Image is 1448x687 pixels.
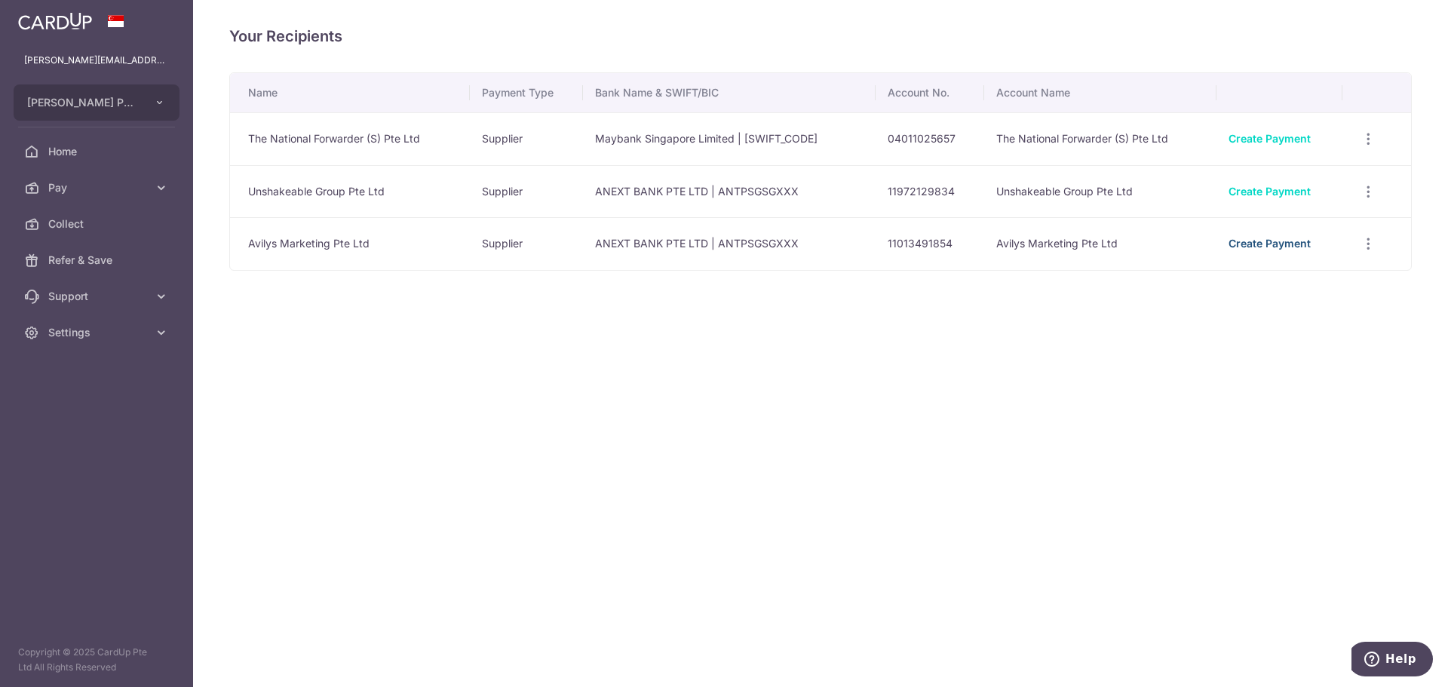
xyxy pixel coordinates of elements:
th: Name [230,73,470,112]
img: CardUp [18,12,92,30]
a: Create Payment [1229,132,1311,145]
span: Settings [48,325,148,340]
td: Supplier [470,217,583,270]
th: Payment Type [470,73,583,112]
span: Collect [48,216,148,232]
td: The National Forwarder (S) Pte Ltd [230,112,470,165]
span: [PERSON_NAME] PTE. LTD. [27,95,139,110]
iframe: Opens a widget where you can find more information [1351,642,1433,679]
a: Create Payment [1229,237,1311,250]
button: [PERSON_NAME] PTE. LTD. [14,84,179,121]
td: ANEXT BANK PTE LTD | ANTPSGSGXXX [583,217,876,270]
th: Account No. [876,73,985,112]
span: Pay [48,180,148,195]
td: Supplier [470,165,583,218]
th: Bank Name & SWIFT/BIC [583,73,876,112]
h4: Your Recipients [229,24,1412,48]
td: Unshakeable Group Pte Ltd [984,165,1216,218]
td: 11013491854 [876,217,985,270]
a: Create Payment [1229,185,1311,198]
td: 04011025657 [876,112,985,165]
span: Refer & Save [48,253,148,268]
td: Supplier [470,112,583,165]
span: Home [48,144,148,159]
th: Account Name [984,73,1216,112]
td: Unshakeable Group Pte Ltd [230,165,470,218]
td: Avilys Marketing Pte Ltd [230,217,470,270]
td: Maybank Singapore Limited | [SWIFT_CODE] [583,112,876,165]
td: Avilys Marketing Pte Ltd [984,217,1216,270]
span: Support [48,289,148,304]
td: The National Forwarder (S) Pte Ltd [984,112,1216,165]
td: ANEXT BANK PTE LTD | ANTPSGSGXXX [583,165,876,218]
td: 11972129834 [876,165,985,218]
p: [PERSON_NAME][EMAIL_ADDRESS][DOMAIN_NAME] [24,53,169,68]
